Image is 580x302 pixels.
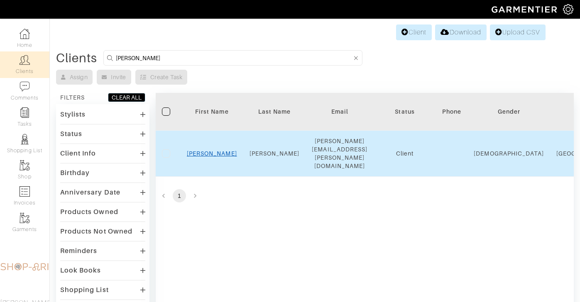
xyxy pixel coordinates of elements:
div: Products Owned [60,208,118,216]
img: garments-icon-b7da505a4dc4fd61783c78ac3ca0ef83fa9d6f193b1c9dc38574b1d14d53ca28.png [20,213,30,223]
img: garmentier-logo-header-white-b43fb05a5012e4ada735d5af1a66efaba907eab6374d6393d1fbf88cb4ef424d.png [487,2,563,17]
nav: pagination navigation [156,189,574,202]
div: Gender [474,107,544,116]
div: Status [60,130,82,138]
div: Clients [56,54,97,62]
img: orders-icon-0abe47150d42831381b5fb84f609e132dff9fe21cb692f30cb5eec754e2cba89.png [20,186,30,197]
img: comment-icon-a0a6a9ef722e966f86d9cbdc48e553b5cf19dbc54f86b18d962a5391bc8f6eb6.png [20,81,30,92]
div: Client [380,149,430,158]
div: Client Info [60,149,96,158]
a: Download [435,24,486,40]
div: Last Name [250,107,300,116]
th: Toggle SortBy [243,93,306,131]
div: Email [312,107,367,116]
img: garments-icon-b7da505a4dc4fd61783c78ac3ca0ef83fa9d6f193b1c9dc38574b1d14d53ca28.png [20,160,30,170]
a: Upload CSV [490,24,546,40]
th: Toggle SortBy [181,93,243,131]
div: CLEAR ALL [112,93,142,102]
div: Birthday [60,169,90,177]
div: Products Not Owned [60,227,132,236]
a: [PERSON_NAME] [187,150,237,157]
div: [PERSON_NAME][EMAIL_ADDRESS][PERSON_NAME][DOMAIN_NAME] [312,137,367,170]
button: page 1 [173,189,186,202]
div: FILTERS [60,93,85,102]
img: reminder-icon-8004d30b9f0a5d33ae49ab947aed9ed385cf756f9e5892f1edd6e32f2345188e.png [20,107,30,118]
a: Client [396,24,432,40]
input: Search by name, email, phone, city, or state [116,53,352,63]
div: Status [380,107,430,116]
div: Phone [442,107,461,116]
th: Toggle SortBy [467,93,550,131]
div: First Name [187,107,237,116]
img: dashboard-icon-dbcd8f5a0b271acd01030246c82b418ddd0df26cd7fceb0bd07c9910d44c42f6.png [20,29,30,39]
th: Toggle SortBy [374,93,436,131]
img: clients-icon-6bae9207a08558b7cb47a8932f037763ab4055f8c8b6bfacd5dc20c3e0201464.png [20,55,30,65]
div: Anniversary Date [60,188,120,197]
div: Stylists [60,110,86,119]
div: Look Books [60,266,101,275]
div: Shopping List [60,286,109,294]
a: [PERSON_NAME] [250,150,300,157]
button: CLEAR ALL [108,93,145,102]
div: Reminders [60,247,97,255]
img: stylists-icon-eb353228a002819b7ec25b43dbf5f0378dd9e0616d9560372ff212230b889e62.png [20,134,30,144]
div: [DEMOGRAPHIC_DATA] [474,149,544,158]
img: gear-icon-white-bd11855cb880d31180b6d7d6211b90ccbf57a29d726f0c71d8c61bd08dd39cc2.png [563,4,573,15]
